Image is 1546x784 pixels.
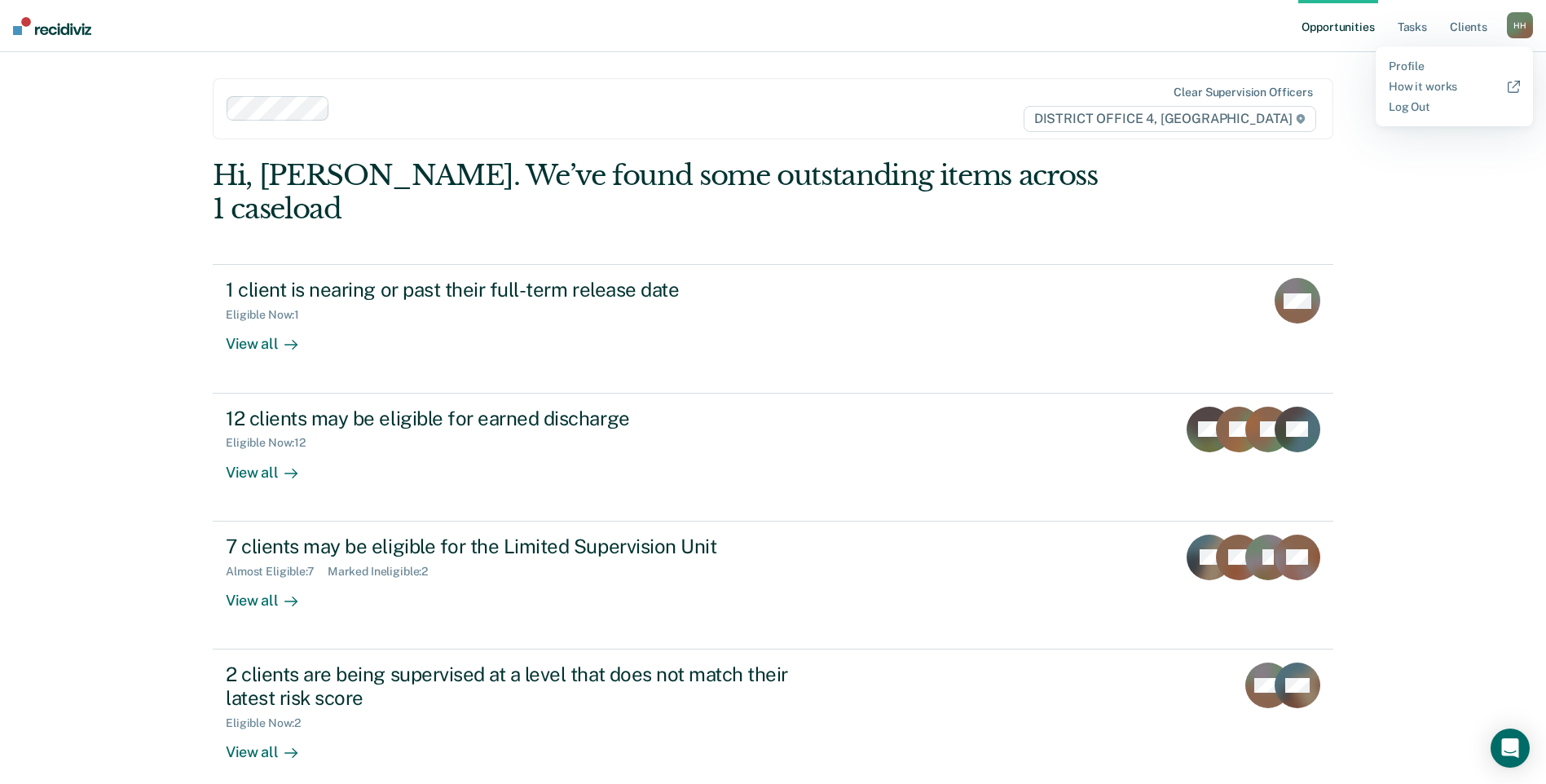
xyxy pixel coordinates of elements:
[226,450,317,482] div: View all
[213,522,1333,650] a: 7 clients may be eligible for the Limited Supervision UnitAlmost Eligible:7Marked Ineligible:2Vie...
[1491,729,1530,768] div: Open Intercom Messenger
[226,278,798,302] div: 1 client is nearing or past their full-term release date
[1389,59,1520,73] a: Profile
[213,159,1109,226] div: Hi, [PERSON_NAME]. We’ve found some outstanding items across 1 caseload
[226,716,314,730] div: Eligible Now : 2
[226,578,317,610] div: View all
[1024,106,1316,132] span: DISTRICT OFFICE 4, [GEOGRAPHIC_DATA]
[213,394,1333,522] a: 12 clients may be eligible for earned dischargeEligible Now:12View all
[1389,80,1520,94] a: How it works
[226,322,317,354] div: View all
[226,436,319,450] div: Eligible Now : 12
[226,565,328,579] div: Almost Eligible : 7
[226,535,798,558] div: 7 clients may be eligible for the Limited Supervision Unit
[13,17,91,35] img: Recidiviz
[1507,12,1533,38] button: HH
[226,407,798,430] div: 12 clients may be eligible for earned discharge
[226,663,798,710] div: 2 clients are being supervised at a level that does not match their latest risk score
[1389,100,1520,114] a: Log Out
[1507,12,1533,38] div: H H
[1174,86,1312,99] div: Clear supervision officers
[226,308,312,322] div: Eligible Now : 1
[328,565,441,579] div: Marked Ineligible : 2
[213,264,1333,393] a: 1 client is nearing or past their full-term release dateEligible Now:1View all
[226,729,317,761] div: View all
